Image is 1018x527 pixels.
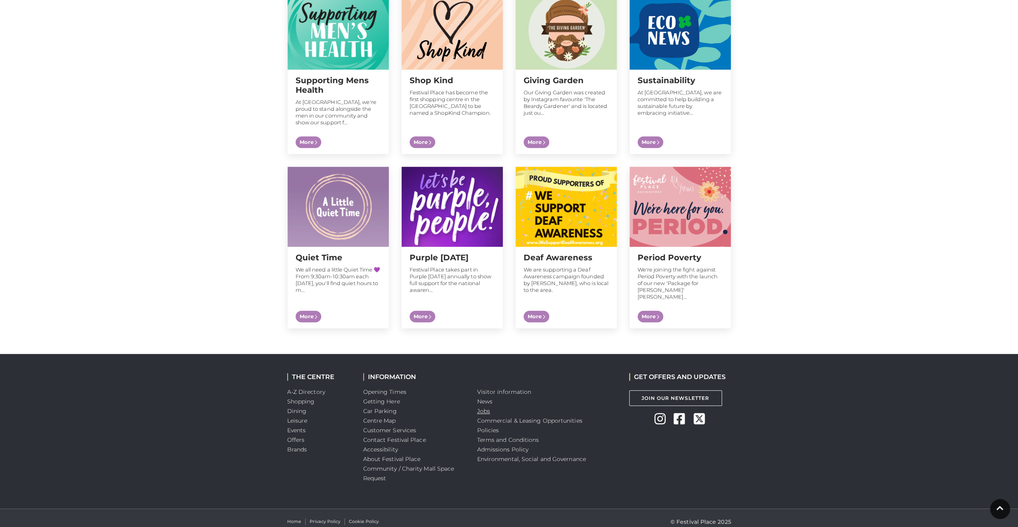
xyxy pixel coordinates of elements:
[524,311,549,323] span: More
[524,136,549,148] span: More
[477,417,582,424] a: Commercial & Leasing Opportunities
[516,167,617,247] img: Shop Kind at Festival Place
[402,167,503,247] img: Shop Kind at Festival Place
[363,427,416,434] a: Customer Services
[363,455,421,463] a: About Festival Place
[629,390,722,406] a: Join Our Newsletter
[477,436,539,443] a: Terms and Conditions
[524,76,609,85] h2: Giving Garden
[288,167,389,247] img: Shop Kind at Festival Place
[402,167,503,328] a: Purple [DATE] Festival Place takes part in Purple [DATE] annually to show full support for the na...
[410,311,435,323] span: More
[296,253,381,262] h2: Quiet Time
[410,253,495,262] h2: Purple [DATE]
[287,398,315,405] a: Shopping
[363,446,398,453] a: Accessibility
[363,398,400,405] a: Getting Here
[477,446,529,453] a: Admissions Policy
[363,465,454,482] a: Community / Charity Mall Space Request
[296,311,321,323] span: More
[524,266,609,293] p: We are supporting a Deaf Awareness campaign founded by [PERSON_NAME], who is local to the area.
[638,311,663,323] span: More
[296,136,321,148] span: More
[477,388,532,395] a: Visitor information
[638,253,723,262] h2: Period Poverty
[310,518,340,525] a: Privacy Policy
[288,167,389,328] a: Quiet Time We all need a little Quiet Time 💜 From 9:30am-10:30am each [DATE], you'll find quiet h...
[287,446,307,453] a: Brands
[524,89,609,116] p: Our Giving Garden was created by Instagram favourite 'The Beardy Gardener' and is located just ou...
[296,266,381,293] p: We all need a little Quiet Time 💜 From 9:30am-10:30am each [DATE], you'll find quiet hours to m...
[363,436,426,443] a: Contact Festival Place
[363,388,406,395] a: Opening Times
[477,407,490,415] a: Jobs
[287,388,325,395] a: A-Z Directory
[638,266,723,300] p: We're joining the fight against Period Poverty with the launch of our new 'Package for [PERSON_NA...
[296,99,381,126] p: At [GEOGRAPHIC_DATA], we're proud to stand alongside the men in our community and show our suppor...
[287,417,308,424] a: Leisure
[363,417,396,424] a: Centre Map
[524,253,609,262] h2: Deaf Awareness
[363,407,397,415] a: Car Parking
[477,398,492,405] a: News
[410,266,495,293] p: Festival Place takes part in Purple [DATE] annually to show full support for the national awaren...
[410,89,495,116] p: Festival Place has become the first shopping centre in the [GEOGRAPHIC_DATA] to be named a ShopKi...
[630,167,731,247] img: Shop Kind at Festival Place
[287,373,351,381] h2: THE CENTRE
[410,76,495,85] h2: Shop Kind
[630,167,731,328] a: Period Poverty We're joining the fight against Period Poverty with the launch of our new 'Package...
[287,436,305,443] a: Offers
[670,517,731,527] p: © Festival Place 2025
[287,427,306,434] a: Events
[477,455,586,463] a: Environmental, Social and Governance
[363,373,465,381] h2: INFORMATION
[629,373,726,381] h2: GET OFFERS AND UPDATES
[410,136,435,148] span: More
[516,167,617,328] a: Deaf Awareness We are supporting a Deaf Awareness campaign founded by [PERSON_NAME], who is local...
[477,427,499,434] a: Policies
[287,407,307,415] a: Dining
[296,76,381,95] h2: Supporting Mens Health
[638,136,663,148] span: More
[287,518,301,525] a: Home
[638,89,723,116] p: At [GEOGRAPHIC_DATA], we are committed to help building a sustainable future by embracing initiat...
[349,518,379,525] a: Cookie Policy
[638,76,723,85] h2: Sustainability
